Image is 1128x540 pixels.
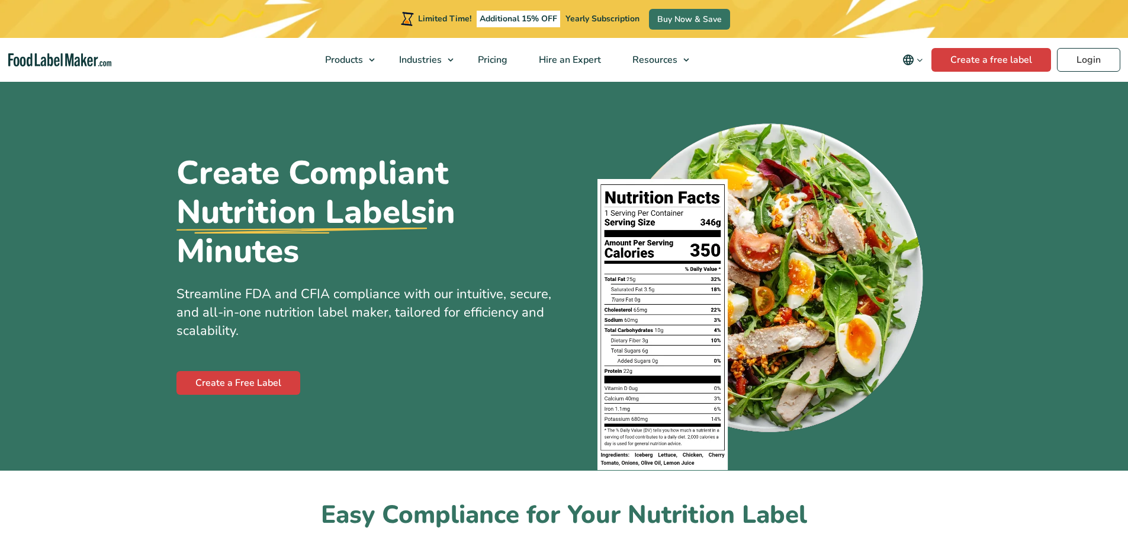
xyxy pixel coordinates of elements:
[322,53,364,66] span: Products
[1057,48,1120,72] a: Login
[310,38,381,82] a: Products
[396,53,443,66] span: Industries
[8,53,112,67] a: Food Label Maker homepage
[931,48,1051,72] a: Create a free label
[462,38,520,82] a: Pricing
[418,13,471,24] span: Limited Time!
[535,53,602,66] span: Hire an Expert
[384,38,459,82] a: Industries
[176,499,952,532] h2: Easy Compliance for Your Nutrition Label
[565,13,639,24] span: Yearly Subscription
[649,9,730,30] a: Buy Now & Save
[176,285,551,340] span: Streamline FDA and CFIA compliance with our intuitive, secure, and all-in-one nutrition label mak...
[523,38,614,82] a: Hire an Expert
[176,154,555,271] h1: Create Compliant in Minutes
[597,116,927,471] img: A plate of food with a nutrition facts label on top of it.
[176,193,427,232] u: Nutrition Labels
[474,53,509,66] span: Pricing
[617,38,695,82] a: Resources
[176,371,300,395] a: Create a Free Label
[477,11,560,27] span: Additional 15% OFF
[629,53,679,66] span: Resources
[894,48,931,72] button: Change language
